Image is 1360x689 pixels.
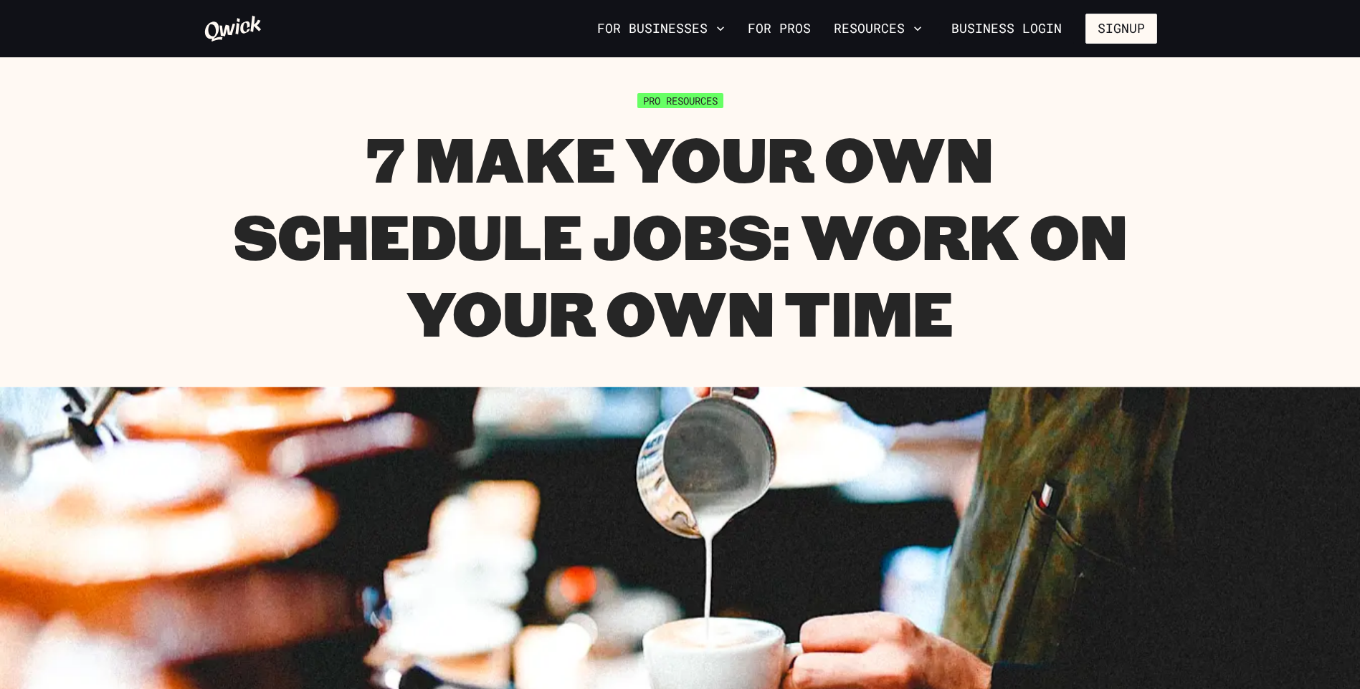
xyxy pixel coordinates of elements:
button: For Businesses [591,16,731,41]
a: For Pros [742,16,817,41]
button: Signup [1085,14,1157,44]
button: Resources [828,16,928,41]
a: Business Login [939,14,1074,44]
span: Pro Resources [637,93,723,108]
h1: 7 Make Your Own Schedule Jobs: Work On Your Own Time [204,120,1157,351]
